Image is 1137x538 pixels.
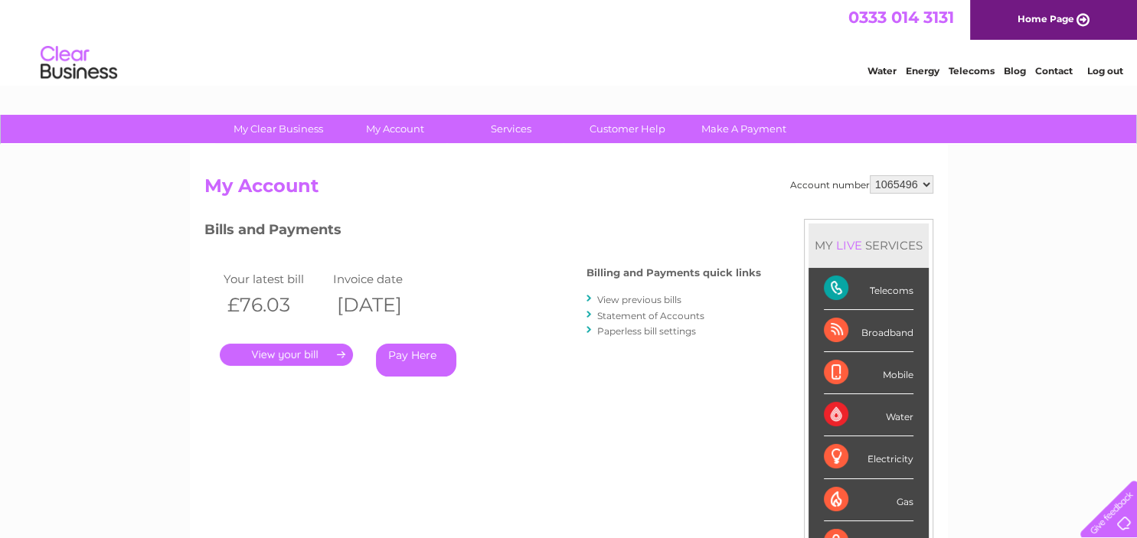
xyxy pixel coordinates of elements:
th: £76.03 [220,289,330,321]
div: MY SERVICES [809,223,929,267]
a: Make A Payment [681,115,807,143]
a: Blog [1004,65,1026,77]
img: logo.png [40,40,118,86]
a: Customer Help [564,115,691,143]
a: Statement of Accounts [597,310,704,321]
div: Water [824,394,913,436]
div: Mobile [824,352,913,394]
a: Pay Here [376,344,456,377]
h2: My Account [204,175,933,204]
a: Telecoms [949,65,995,77]
a: Services [448,115,574,143]
a: View previous bills [597,294,681,305]
a: . [220,344,353,366]
a: Energy [906,65,939,77]
div: Telecoms [824,268,913,310]
a: My Account [332,115,458,143]
th: [DATE] [329,289,439,321]
td: Invoice date [329,269,439,289]
h3: Bills and Payments [204,219,761,246]
a: Water [867,65,897,77]
h4: Billing and Payments quick links [586,267,761,279]
a: Paperless bill settings [597,325,696,337]
a: My Clear Business [215,115,341,143]
div: Account number [790,175,933,194]
a: Contact [1035,65,1073,77]
div: LIVE [833,238,865,253]
a: Log out [1086,65,1122,77]
td: Your latest bill [220,269,330,289]
a: 0333 014 3131 [848,8,954,27]
div: Broadband [824,310,913,352]
div: Gas [824,479,913,521]
div: Clear Business is a trading name of Verastar Limited (registered in [GEOGRAPHIC_DATA] No. 3667643... [207,8,931,74]
div: Electricity [824,436,913,478]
